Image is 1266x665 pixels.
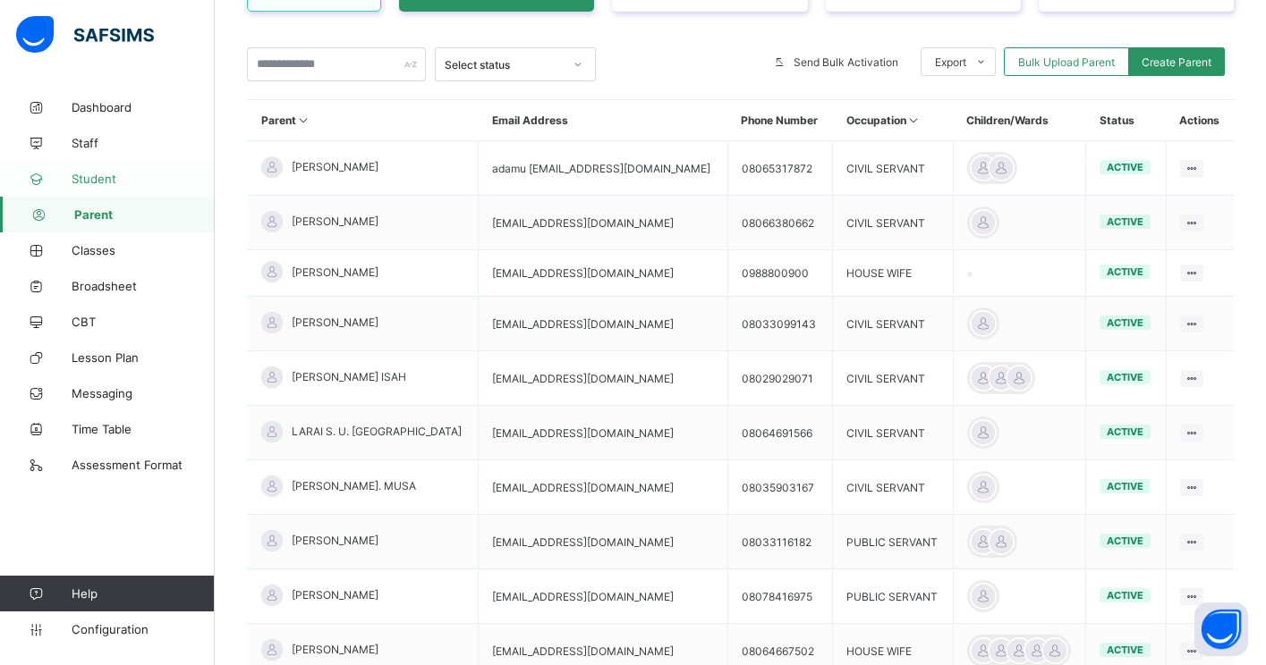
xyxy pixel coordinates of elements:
[292,370,406,383] span: [PERSON_NAME] ISAH
[292,265,378,279] span: [PERSON_NAME]
[479,515,727,569] td: [EMAIL_ADDRESS][DOMAIN_NAME]
[16,16,154,54] img: safsims
[727,250,832,297] td: 0988800900
[1018,55,1115,69] span: Bulk Upload Parent
[292,316,378,329] span: [PERSON_NAME]
[727,100,832,141] th: Phone Number
[1142,55,1211,69] span: Create Parent
[292,643,378,656] span: [PERSON_NAME]
[292,425,462,438] span: LARAI S. U. [GEOGRAPHIC_DATA]
[479,460,727,515] td: [EMAIL_ADDRESS][DOMAIN_NAME]
[1194,602,1248,656] button: Open asap
[479,100,727,141] th: Email Address
[953,100,1086,141] th: Children/Wards
[833,141,954,196] td: CIVIL SERVANT
[1107,215,1143,228] span: active
[833,196,954,250] td: CIVIL SERVANT
[1107,425,1143,438] span: active
[1166,100,1234,141] th: Actions
[72,386,215,400] span: Messaging
[833,250,954,297] td: HOUSE WIFE
[906,114,922,127] i: Sort in Ascending Order
[833,569,954,624] td: PUBLIC SERVANT
[72,586,214,601] span: Help
[833,351,954,406] td: CIVIL SERVANT
[935,55,966,69] span: Export
[72,136,215,150] span: Staff
[727,351,832,406] td: 08029029071
[833,406,954,460] td: CIVIL SERVANT
[72,458,215,472] span: Assessment Format
[292,534,378,547] span: [PERSON_NAME]
[292,479,416,492] span: [PERSON_NAME]. MUSA
[74,207,215,222] span: Parent
[833,460,954,515] td: CIVIL SERVANT
[292,588,378,602] span: [PERSON_NAME]
[248,100,479,141] th: Parent
[72,622,214,636] span: Configuration
[1107,371,1143,383] span: active
[479,569,727,624] td: [EMAIL_ADDRESS][DOMAIN_NAME]
[1107,589,1143,602] span: active
[727,515,832,569] td: 08033116182
[1086,100,1166,141] th: Status
[727,406,832,460] td: 08064691566
[1107,316,1143,329] span: active
[479,141,727,196] td: adamu [EMAIL_ADDRESS][DOMAIN_NAME]
[1107,265,1143,278] span: active
[1107,644,1143,656] span: active
[479,351,727,406] td: [EMAIL_ADDRESS][DOMAIN_NAME]
[833,100,954,141] th: Occupation
[1107,535,1143,547] span: active
[72,172,215,186] span: Student
[727,141,832,196] td: 08065317872
[794,55,898,69] span: Send Bulk Activation
[292,215,378,228] span: [PERSON_NAME]
[727,297,832,351] td: 08033099143
[445,58,563,72] div: Select status
[296,114,311,127] i: Sort in Ascending Order
[479,250,727,297] td: [EMAIL_ADDRESS][DOMAIN_NAME]
[727,569,832,624] td: 08078416975
[1107,480,1143,492] span: active
[72,422,215,436] span: Time Table
[727,460,832,515] td: 08035903167
[479,297,727,351] td: [EMAIL_ADDRESS][DOMAIN_NAME]
[72,350,215,365] span: Lesson Plan
[479,196,727,250] td: [EMAIL_ADDRESS][DOMAIN_NAME]
[72,279,215,293] span: Broadsheet
[72,243,215,257] span: Classes
[72,315,215,329] span: CBT
[833,515,954,569] td: PUBLIC SERVANT
[1107,161,1143,173] span: active
[479,406,727,460] td: [EMAIL_ADDRESS][DOMAIN_NAME]
[292,160,378,173] span: [PERSON_NAME]
[833,297,954,351] td: CIVIL SERVANT
[72,100,215,114] span: Dashboard
[727,196,832,250] td: 08066380662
